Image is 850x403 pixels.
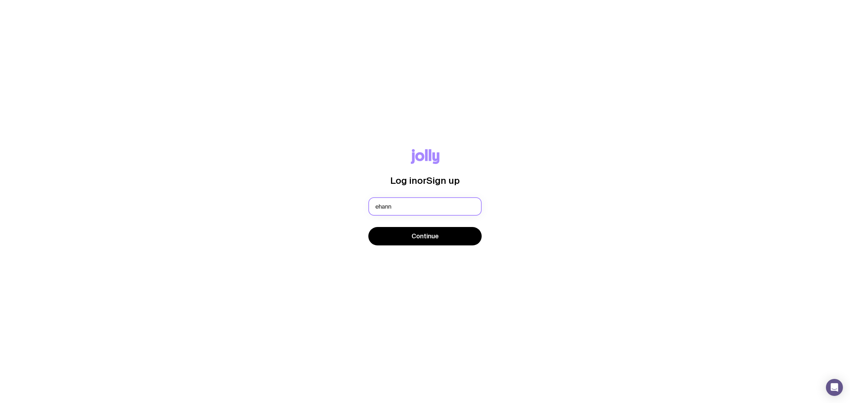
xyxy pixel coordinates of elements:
span: Log in [390,175,417,186]
input: you@email.com [368,197,482,216]
div: Open Intercom Messenger [826,379,843,396]
span: Continue [412,232,439,240]
button: Continue [368,227,482,245]
span: or [417,175,426,186]
span: Sign up [426,175,460,186]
